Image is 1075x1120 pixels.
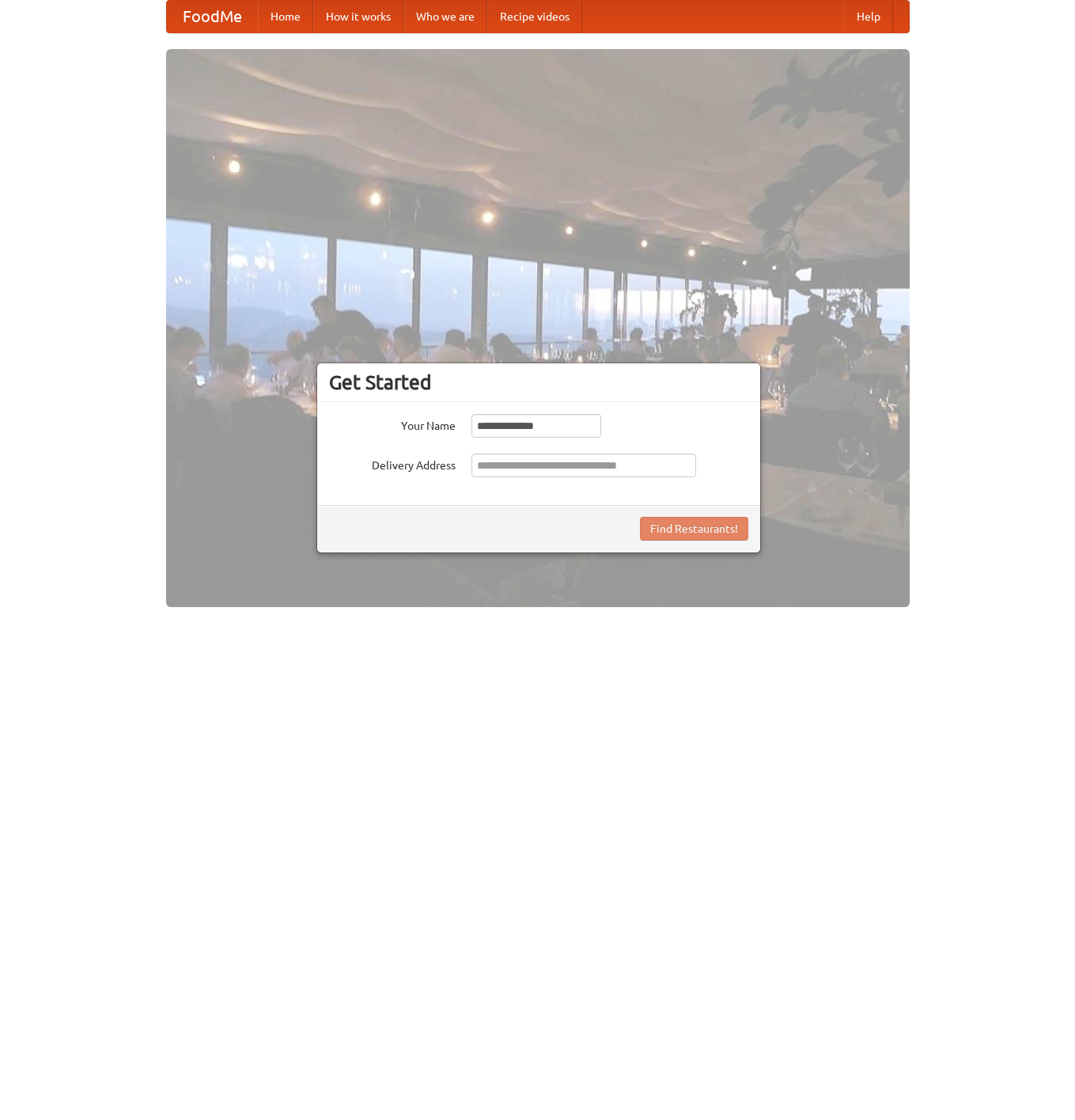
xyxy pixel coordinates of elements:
[487,1,582,32] a: Recipe videos
[640,517,748,541] button: Find Restaurants!
[329,370,748,394] h3: Get Started
[258,1,313,32] a: Home
[313,1,403,32] a: How it works
[329,454,456,473] label: Delivery Address
[403,1,487,32] a: Who we are
[329,414,456,434] label: Your Name
[167,1,258,32] a: FoodMe
[844,1,893,32] a: Help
